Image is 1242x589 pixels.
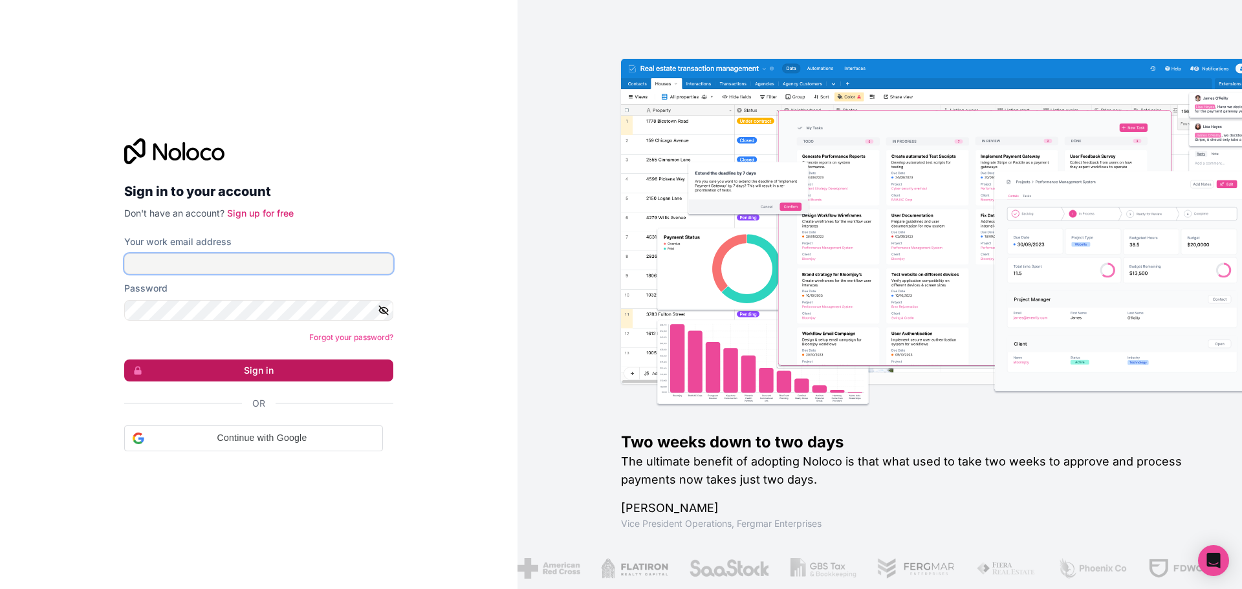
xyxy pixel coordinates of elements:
h2: The ultimate benefit of adopting Noloco is that what used to take two weeks to approve and proces... [621,453,1201,489]
img: /assets/saastock-C6Zbiodz.png [688,558,769,579]
img: /assets/american-red-cross-BAupjrZR.png [516,558,579,579]
img: /assets/fergmar-CudnrXN5.png [876,558,955,579]
span: Or [252,397,265,410]
img: /assets/gbstax-C-GtDUiK.png [789,558,855,579]
div: Open Intercom Messenger [1198,545,1229,576]
a: Forgot your password? [309,332,393,342]
img: /assets/phoenix-BREaitsQ.png [1056,558,1126,579]
input: Email address [124,253,393,274]
label: Your work email address [124,235,232,248]
span: Continue with Google [149,431,375,445]
h2: Sign in to your account [124,180,393,203]
img: /assets/fdworks-Bi04fVtw.png [1147,558,1223,579]
h1: [PERSON_NAME] [621,499,1201,517]
button: Sign in [124,359,393,381]
div: Continue with Google [124,425,383,451]
span: Don't have an account? [124,208,224,219]
img: /assets/fiera-fwj2N5v4.png [975,558,1036,579]
h1: Two weeks down to two days [621,432,1201,453]
h1: Vice President Operations , Fergmar Enterprises [621,517,1201,530]
input: Password [124,300,393,321]
label: Password [124,282,168,295]
a: Sign up for free [227,208,294,219]
img: /assets/flatiron-C8eUkumj.png [600,558,666,579]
